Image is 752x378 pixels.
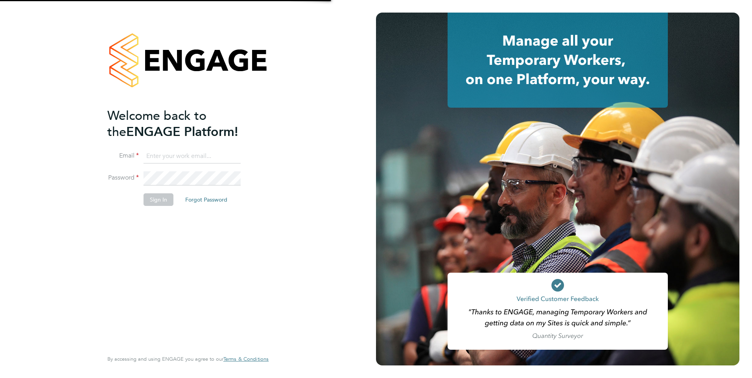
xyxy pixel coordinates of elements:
label: Password [107,174,139,182]
label: Email [107,152,139,160]
span: By accessing and using ENGAGE you agree to our [107,356,269,362]
a: Terms & Conditions [223,356,269,362]
input: Enter your work email... [144,149,241,163]
button: Sign In [144,193,173,206]
span: Welcome back to the [107,108,206,139]
h2: ENGAGE Platform! [107,108,261,140]
button: Forgot Password [179,193,234,206]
